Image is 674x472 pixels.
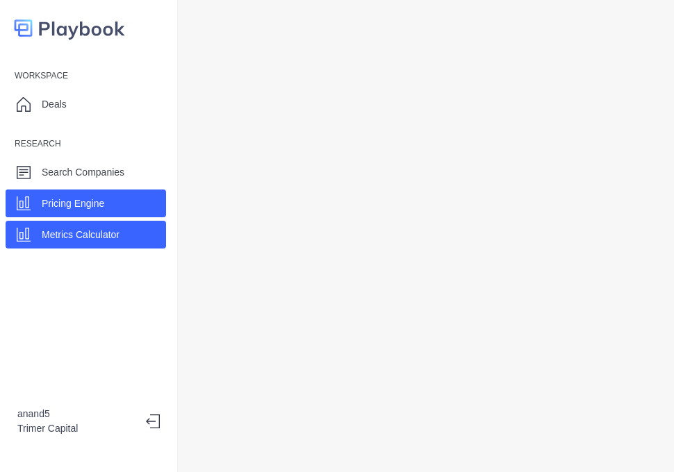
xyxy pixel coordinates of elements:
p: anand5 [17,407,135,421]
p: Deals [42,97,67,112]
p: Search Companies [42,165,124,180]
img: logo-colored [14,14,125,42]
p: Metrics Calculator [42,228,120,242]
p: Pricing Engine [42,196,104,211]
iframe: Pricing Engine [200,14,652,458]
p: Trimer Capital [17,421,135,436]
